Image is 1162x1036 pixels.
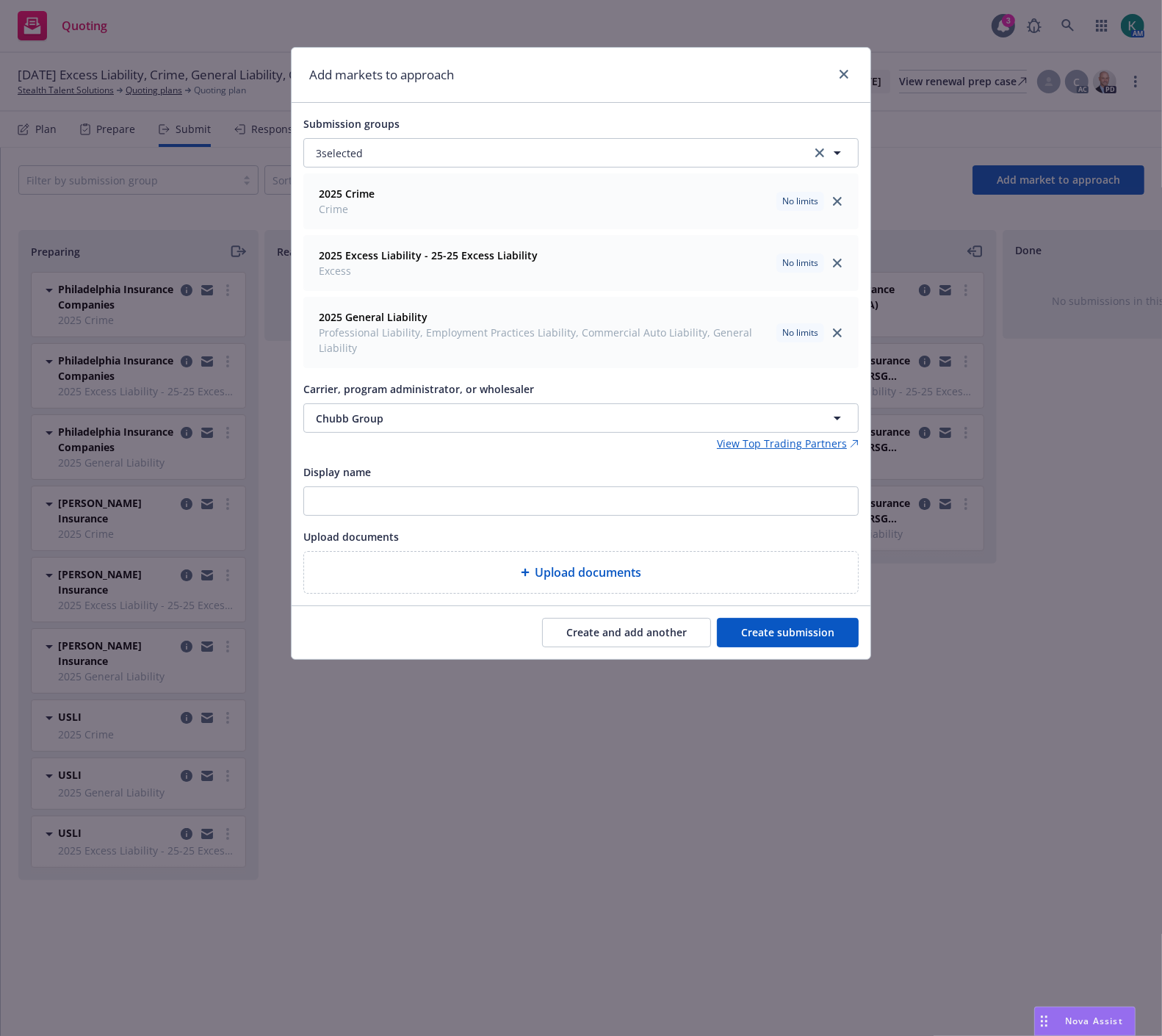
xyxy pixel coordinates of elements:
a: close [829,193,846,210]
a: close [835,65,853,83]
span: No limits [782,195,818,208]
span: Crime [319,201,375,217]
span: 3 selected [316,145,363,161]
span: Professional Liability, Employment Practices Liability, Commercial Auto Liability, General Liability [319,325,771,356]
span: Chubb Group [316,411,777,426]
span: Carrier, program administrator, or wholesaler [303,382,534,396]
span: Excess [319,263,538,278]
span: Nova Assist [1065,1015,1123,1027]
span: No limits [782,256,818,270]
span: No limits [782,326,818,339]
span: Display name [303,465,371,479]
span: Submission groups [303,117,400,131]
button: Create and add another [542,618,711,647]
button: Chubb Group [303,403,859,433]
button: 3selectedclear selection [303,138,859,168]
button: Nova Assist [1034,1007,1136,1036]
h1: Add markets to approach [309,65,454,84]
strong: 2025 Crime [319,187,375,201]
strong: 2025 Excess Liability - 25-25 Excess Liability [319,248,538,262]
div: Drag to move [1035,1007,1053,1035]
a: View Top Trading Partners [717,436,859,451]
a: clear selection [811,144,829,162]
span: Upload documents [303,530,399,544]
button: Create submission [717,618,859,647]
span: Upload documents [535,564,642,581]
div: Upload documents [303,551,859,594]
a: close [829,324,846,342]
strong: 2025 General Liability [319,310,427,324]
a: close [829,254,846,272]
